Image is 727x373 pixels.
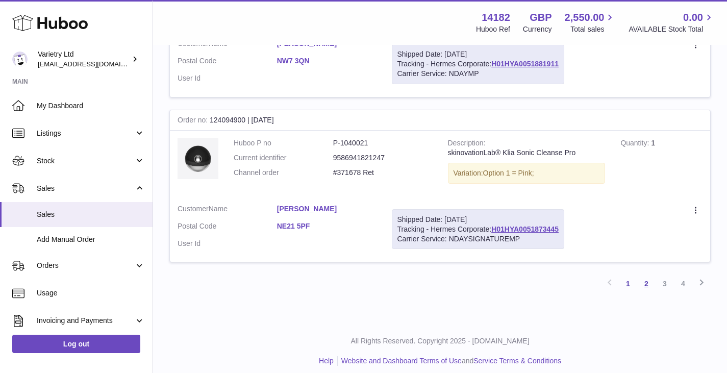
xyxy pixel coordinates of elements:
div: Shipped Date: [DATE] [397,215,559,225]
dt: Postal Code [178,56,277,68]
a: Help [319,357,334,365]
div: 124094900 | [DATE] [170,110,710,131]
td: 1 [613,131,710,196]
div: Carrier Service: NDAYSIGNATUREMP [397,234,559,244]
a: 2 [637,275,656,293]
div: skinovationLab® Klia Sonic Cleanse Pro [448,148,606,158]
span: Sales [37,210,145,219]
p: All Rights Reserved. Copyright 2025 - [DOMAIN_NAME] [161,336,719,346]
a: NW7 3QN [277,56,377,66]
dt: Channel order [234,168,333,178]
div: Carrier Service: NDAYMP [397,69,559,79]
a: H01HYA0051881911 [491,60,559,68]
a: NE21 5PF [277,221,377,231]
span: Total sales [570,24,616,34]
strong: GBP [530,11,551,24]
a: H01HYA0051873445 [491,225,559,233]
strong: Description [448,139,486,150]
strong: Order no [178,116,210,127]
span: Usage [37,288,145,298]
img: leith@varietry.com [12,52,28,67]
dt: Name [178,39,277,51]
div: Variation: [448,163,606,184]
dt: Postal Code [178,221,277,234]
div: Shipped Date: [DATE] [397,49,559,59]
a: 2,550.00 Total sales [565,11,616,34]
span: Orders [37,261,134,270]
span: My Dashboard [37,101,145,111]
div: Huboo Ref [476,24,510,34]
div: Varietry Ltd [38,49,130,69]
span: Option 1 = Pink; [483,169,534,177]
span: Sales [37,184,134,193]
span: Invoicing and Payments [37,316,134,326]
dt: User Id [178,73,277,83]
a: Log out [12,335,140,353]
a: 4 [674,275,692,293]
a: [PERSON_NAME] [277,204,377,214]
dt: Name [178,204,277,216]
div: Tracking - Hermes Corporate: [392,44,564,84]
a: 0.00 AVAILABLE Stock Total [629,11,715,34]
span: Add Manual Order [37,235,145,244]
li: and [338,356,561,366]
dd: P-1040021 [333,138,433,148]
a: Service Terms & Conditions [473,357,561,365]
dt: User Id [178,239,277,248]
div: Tracking - Hermes Corporate: [392,209,564,250]
span: Listings [37,129,134,138]
span: [EMAIL_ADDRESS][DOMAIN_NAME] [38,60,150,68]
div: Currency [523,24,552,34]
a: Website and Dashboard Terms of Use [341,357,462,365]
span: AVAILABLE Stock Total [629,24,715,34]
dt: Current identifier [234,153,333,163]
span: Customer [178,205,209,213]
strong: Quantity [620,139,651,150]
strong: 14182 [482,11,510,24]
span: 0.00 [683,11,703,24]
span: 2,550.00 [565,11,605,24]
img: KliaPro-Black-1.jpg [178,138,218,179]
span: Stock [37,156,134,166]
dd: #371678 Ret [333,168,433,178]
a: 1 [619,275,637,293]
dt: Huboo P no [234,138,333,148]
a: 3 [656,275,674,293]
dd: 9586941821247 [333,153,433,163]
